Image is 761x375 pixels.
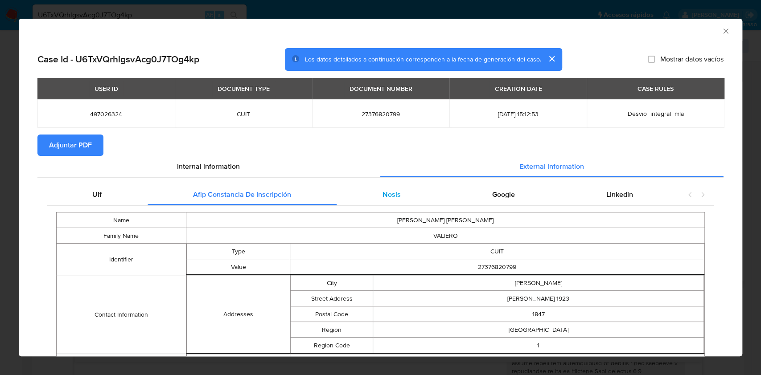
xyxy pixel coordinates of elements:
td: [GEOGRAPHIC_DATA] [373,322,704,338]
div: CREATION DATE [489,81,547,96]
td: City [291,275,373,291]
td: Family Name [57,228,186,244]
div: Detailed info [37,156,724,177]
td: Region Code [291,338,373,353]
td: CUIT [290,244,704,259]
td: 27376820799 [290,259,704,275]
div: CASE RULES [632,81,679,96]
span: 497026324 [48,110,164,118]
td: ACTIVO [290,354,704,370]
div: closure-recommendation-modal [19,19,742,356]
input: Mostrar datos vacíos [648,56,655,63]
span: Mostrar datos vacíos [660,55,724,64]
td: Identifier [57,244,186,275]
button: Adjuntar PDF [37,135,103,156]
td: Contact Information [57,275,186,354]
td: Postal Code [291,306,373,322]
span: Uif [92,189,102,200]
td: Status [186,354,290,370]
span: Nosis [383,189,401,200]
span: CUIT [185,110,301,118]
button: cerrar [541,48,562,69]
span: Los datos detallados a continuación corresponden a la fecha de generación del caso. [305,55,541,64]
button: Cerrar ventana [721,27,729,35]
div: Detailed external info [47,184,679,205]
td: Type [186,244,290,259]
span: Adjuntar PDF [49,135,92,155]
div: DOCUMENT TYPE [212,81,275,96]
span: Desvio_integral_mla [627,109,683,118]
div: USER ID [89,81,123,96]
td: Region [291,322,373,338]
span: Linkedin [606,189,633,200]
span: Afip Constancia De Inscripción [193,189,291,200]
h2: Case Id - U6TxVQrhlgsvAcg0J7TOg4kp [37,53,199,65]
td: VALIERO [186,228,704,244]
td: [PERSON_NAME] [PERSON_NAME] [186,212,704,228]
td: Name [57,212,186,228]
span: [DATE] 15:12:53 [460,110,576,118]
span: 27376820799 [323,110,439,118]
td: [PERSON_NAME] [373,275,704,291]
span: Google [492,189,515,200]
td: Fiscal Information [57,354,186,370]
td: Street Address [291,291,373,306]
td: 1847 [373,306,704,322]
td: 1 [373,338,704,353]
td: Addresses [186,275,290,354]
span: External information [519,161,584,171]
td: Value [186,259,290,275]
td: [PERSON_NAME] 1923 [373,291,704,306]
div: DOCUMENT NUMBER [344,81,418,96]
span: Internal information [177,161,240,171]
